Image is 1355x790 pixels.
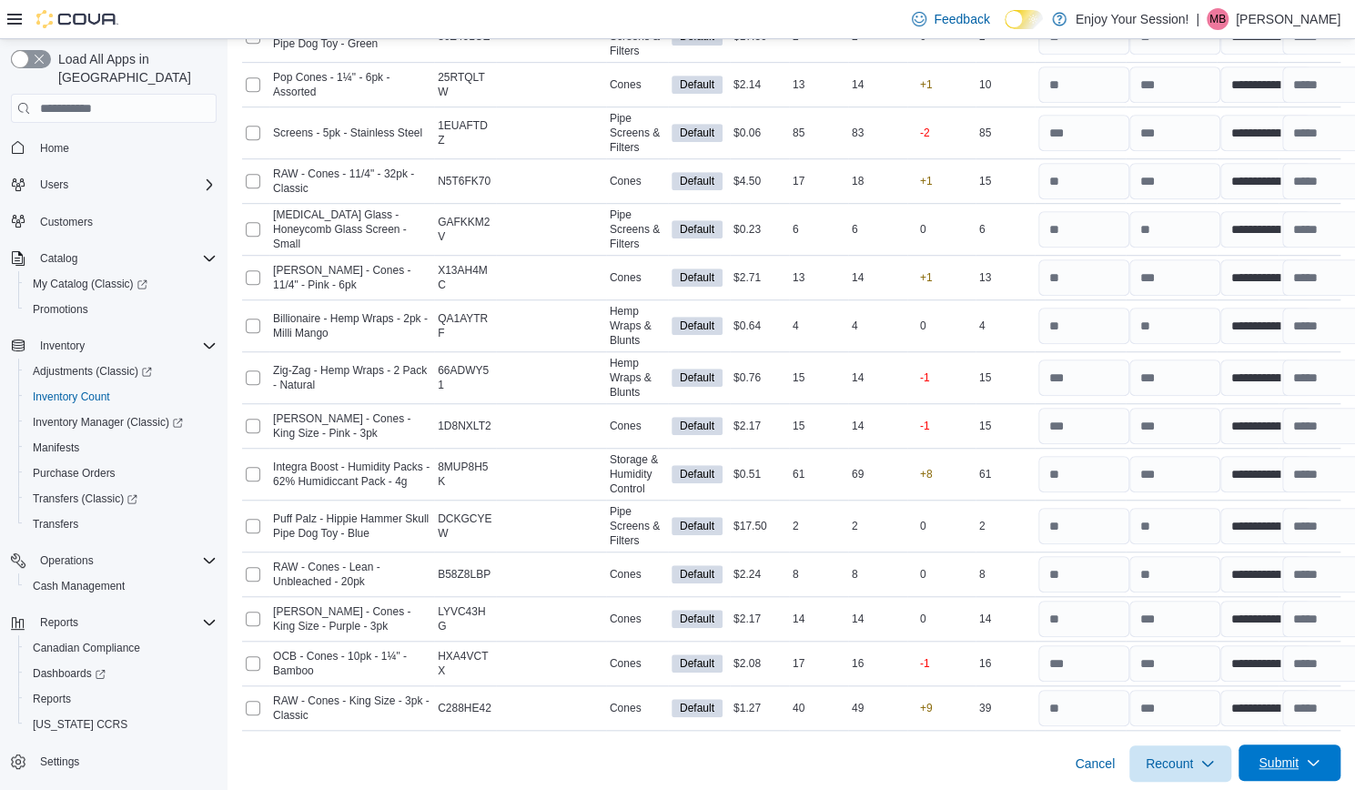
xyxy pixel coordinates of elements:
div: 15 [976,415,1035,437]
button: Catalog [33,248,85,269]
div: 14 [848,74,907,96]
div: 14 [848,415,907,437]
div: Storage & Humidity Control [606,449,668,500]
span: 8MUP8H5K [438,460,492,489]
button: Customers [4,208,224,235]
span: Zig-Zag - Hemp Wraps - 2 Pack - Natural [273,363,430,392]
div: 13 [789,267,848,289]
span: Customers [40,215,93,229]
div: $17.50 [730,515,789,537]
a: Transfers (Classic) [18,486,224,511]
a: Cash Management [25,575,132,597]
span: Default [672,699,723,717]
img: Cova [36,10,118,28]
div: 6 [789,218,848,240]
span: Puff Palz - Hippie Hammer Skull Pipe Dog Toy - Blue [273,511,430,541]
button: Transfers [18,511,224,537]
input: Dark Mode [1005,10,1043,29]
span: Dashboards [33,666,106,681]
span: Reports [33,692,71,706]
span: Home [33,136,217,158]
div: 18 [848,170,907,192]
span: Red Eye Glass - Honeycomb Glass Screen - Small [273,208,430,251]
span: Adjustments (Classic) [33,364,152,379]
button: Promotions [18,297,224,322]
div: $2.14 [730,74,789,96]
a: Promotions [25,299,96,320]
div: 17 [789,170,848,192]
p: 0 [920,319,926,333]
span: Promotions [25,299,217,320]
span: QA1AYTRF [438,311,492,340]
span: Transfers (Classic) [25,488,217,510]
span: C288HE42 [438,701,491,715]
span: Operations [40,553,94,568]
a: Inventory Manager (Classic) [18,410,224,435]
span: X13AH4MC [438,263,492,292]
span: Transfers [33,517,78,532]
p: 0 [920,567,926,582]
div: 16 [976,653,1035,674]
span: RAW - Cones - Lean - Unbleached - 20pk [273,560,430,589]
a: Dashboards [18,661,224,686]
span: LYVC43HG [438,604,492,633]
div: Cones [606,653,668,674]
span: Operations [33,550,217,572]
div: 49 [848,697,907,719]
span: Canadian Compliance [33,641,140,655]
div: 14 [848,367,907,389]
div: $2.24 [730,563,789,585]
span: Default [672,220,723,238]
button: Cash Management [18,573,224,599]
div: Cones [606,697,668,719]
a: Manifests [25,437,86,459]
span: Default [672,417,723,435]
span: Inventory Count [25,386,217,408]
div: 2 [789,515,848,537]
button: Operations [4,548,224,573]
div: 14 [789,608,848,630]
span: Washington CCRS [25,714,217,735]
p: +1 [920,174,933,188]
div: Pipe Screens & Filters [606,501,668,552]
span: Default [680,370,714,386]
div: Cones [606,267,668,289]
span: [US_STATE] CCRS [33,717,127,732]
p: -1 [920,656,930,671]
div: 6 [976,218,1035,240]
span: Settings [40,755,79,769]
span: Default [672,124,723,142]
span: B58Z8LBP [438,567,490,582]
span: Catalog [40,251,77,266]
div: Cones [606,415,668,437]
div: $1.27 [730,697,789,719]
button: Canadian Compliance [18,635,224,661]
p: +1 [920,270,933,285]
div: 15 [789,415,848,437]
div: 14 [976,608,1035,630]
div: 6 [848,218,907,240]
span: Default [680,700,714,716]
span: Default [672,565,723,583]
div: Hemp Wraps & Blunts [606,300,668,351]
span: 1EUAFTDZ [438,118,492,147]
span: Customers [33,210,217,233]
button: Catalog [4,246,224,271]
div: Cones [606,170,668,192]
span: Manifests [25,437,217,459]
span: Promotions [33,302,88,317]
span: 1D8NXLT2 [438,419,490,433]
a: My Catalog (Classic) [25,273,155,295]
span: Integra Boost - Humidity Packs - 62% Humidiccant Pack - 4g [273,460,430,489]
button: Home [4,134,224,160]
div: Matty Buchan [1207,8,1229,30]
div: $0.64 [730,315,789,337]
span: Pop Cones - 1¼" - 6pk - Assorted [273,70,430,99]
span: Cancel [1075,755,1115,773]
button: Operations [33,550,101,572]
a: Transfers (Classic) [25,488,145,510]
span: Inventory Count [33,390,110,404]
a: [US_STATE] CCRS [25,714,135,735]
span: Default [672,317,723,335]
div: $2.08 [730,653,789,674]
